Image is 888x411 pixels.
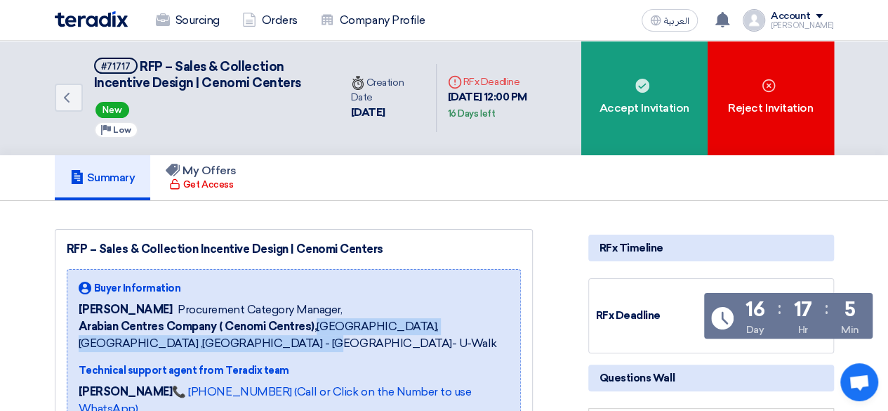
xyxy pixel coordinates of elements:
div: Creation Date [351,75,425,105]
div: RFP – Sales & Collection Incentive Design | Cenomi Centers [67,241,521,258]
div: Min [841,322,859,337]
a: Orders [231,5,309,36]
div: : [825,296,828,321]
img: profile_test.png [743,9,765,32]
h5: Summary [70,171,135,185]
div: RFx Timeline [588,235,834,261]
span: RFP – Sales & Collection Incentive Design | Cenomi Centers [94,59,301,91]
a: Summary [55,155,151,200]
span: [GEOGRAPHIC_DATA], [GEOGRAPHIC_DATA] ,[GEOGRAPHIC_DATA] - [GEOGRAPHIC_DATA]- U-Walk [79,318,509,352]
h5: My Offers [166,164,237,178]
div: 16 Days left [448,107,495,121]
div: Open chat [840,363,878,401]
div: RFx Deadline [448,74,570,89]
div: Hr [797,322,807,337]
div: 16 [745,300,764,320]
div: Get Access [169,178,233,192]
button: العربية [642,9,698,32]
div: [DATE] 12:00 PM [448,89,570,121]
div: [PERSON_NAME] [771,22,834,30]
div: : [777,296,781,321]
div: #71717 [101,62,131,71]
img: Teradix logo [55,11,128,27]
span: [PERSON_NAME] [79,301,173,318]
h5: RFP – Sales & Collection Incentive Design | Cenomi Centers [94,58,323,92]
div: 5 [844,300,856,320]
span: New [95,102,129,118]
div: 17 [793,300,811,320]
div: Day [745,322,764,337]
div: Technical support agent from Teradix team [79,363,509,378]
span: Low [113,125,131,135]
div: [DATE] [351,105,425,121]
span: Buyer Information [94,281,181,296]
span: Procurement Category Manager, [178,301,342,318]
div: Accept Invitation [581,41,708,155]
span: Questions Wall [599,370,675,386]
div: Reject Invitation [708,41,834,155]
b: Arabian Centres Company ( Cenomi Centres), [79,320,317,333]
strong: [PERSON_NAME] [79,385,173,398]
a: Company Profile [309,5,437,36]
div: Account [771,11,811,22]
span: العربية [664,16,689,26]
div: RFx Deadline [596,308,701,324]
a: My Offers Get Access [150,155,252,200]
a: Sourcing [145,5,231,36]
